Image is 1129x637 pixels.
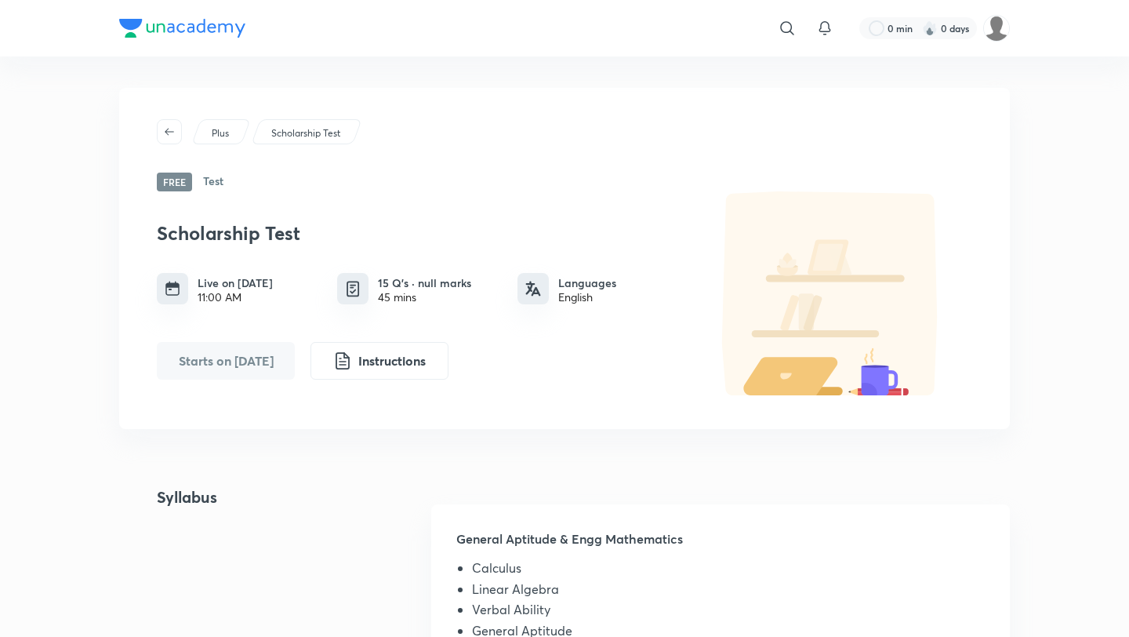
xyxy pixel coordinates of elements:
[157,342,295,380] button: Starts on Oct 12
[472,602,985,623] li: Verbal Ability
[310,342,448,380] button: Instructions
[378,275,471,291] h6: 15 Q’s · null marks
[212,126,229,140] p: Plus
[198,275,273,291] h6: Live on [DATE]
[157,222,682,245] h3: Scholarship Test
[378,291,471,304] div: 45 mins
[333,351,352,370] img: instruction
[456,530,985,561] h5: General Aptitude & Engg Mathematics
[198,291,273,304] div: 11:00 AM
[209,126,232,140] a: Plus
[119,19,245,38] img: Company Logo
[472,582,985,602] li: Linear Algebra
[343,279,363,299] img: quiz info
[922,20,938,36] img: streak
[558,291,616,304] div: English
[558,275,616,291] h6: Languages
[269,126,343,140] a: Scholarship Test
[165,281,180,297] img: timing
[690,191,972,395] img: default
[203,173,223,191] h6: Test
[271,126,340,140] p: Scholarship Test
[525,281,541,297] img: languages
[983,15,1010,42] img: Siddharth
[472,561,985,581] li: Calculus
[157,173,192,191] span: Free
